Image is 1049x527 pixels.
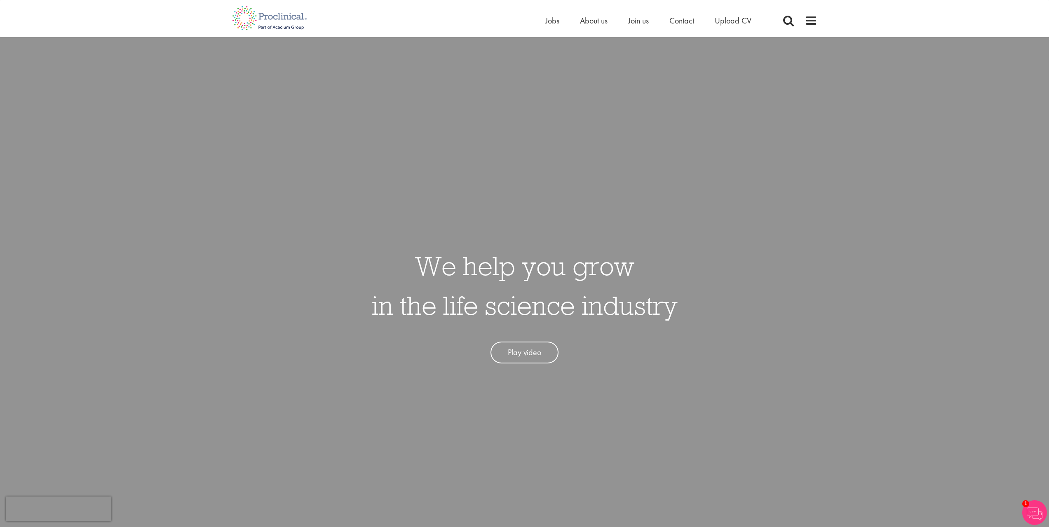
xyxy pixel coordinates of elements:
[715,15,751,26] a: Upload CV
[372,246,678,325] h1: We help you grow in the life science industry
[1022,500,1029,507] span: 1
[545,15,559,26] a: Jobs
[490,342,559,363] a: Play video
[669,15,694,26] a: Contact
[580,15,608,26] a: About us
[628,15,649,26] a: Join us
[1022,500,1047,525] img: Chatbot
